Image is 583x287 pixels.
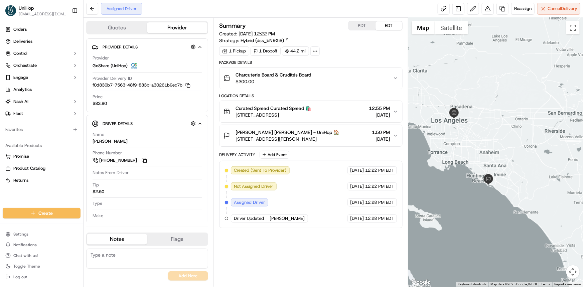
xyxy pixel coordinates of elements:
[3,272,81,282] button: Log out
[93,132,104,138] span: Name
[130,62,138,70] img: goshare_logo.png
[7,97,17,108] img: Grace Nketiah
[220,101,402,122] button: Curated Spread Curated Spread 🛍️[STREET_ADDRESS]12:55 PM[DATE]
[366,216,394,222] span: 12:28 PM EDT
[7,115,17,128] img: Wisdom Oko
[236,78,311,85] span: $300.00
[13,264,40,269] span: Toggle Theme
[3,208,81,219] button: Create
[3,124,81,135] div: Favorites
[13,62,37,68] span: Orchestrate
[234,167,287,173] span: Created (Sent To Provider)
[30,64,110,70] div: Start new chat
[7,27,122,37] p: Welcome 👋
[239,31,275,37] span: [DATE] 12:22 PM
[38,210,53,217] span: Create
[13,153,29,159] span: Promise
[490,282,537,286] span: Map data ©2025 Google, INEGI
[13,99,28,105] span: Nash AI
[537,3,580,15] button: CancelDelivery
[3,24,81,35] a: Orders
[13,111,23,117] span: Fleet
[3,262,81,271] button: Toggle Theme
[147,22,207,33] button: Provider
[220,67,402,89] button: Charcuterie Board & Crudités Board$300.00
[236,136,339,142] span: [STREET_ADDRESS][PERSON_NAME]
[114,66,122,74] button: Start new chat
[350,199,364,205] span: [DATE]
[13,274,27,280] span: Log out
[5,165,78,171] a: Product Catalog
[13,232,28,237] span: Settings
[13,75,28,81] span: Engage
[3,3,69,19] button: UniHopUniHop[EMAIL_ADDRESS][DOMAIN_NAME]
[410,278,432,287] img: Google
[548,6,577,12] span: Cancel Delivery
[219,60,403,65] div: Package Details
[270,216,305,222] span: [PERSON_NAME]
[511,3,535,15] button: Reassign
[251,46,281,56] div: 1 Dropoff
[3,60,81,71] button: Orchestrate
[5,153,78,159] a: Promise
[3,72,81,83] button: Engage
[541,282,550,286] a: Terms (opens in new tab)
[234,199,265,205] span: Assigned Driver
[219,93,403,99] div: Location Details
[219,46,249,56] div: 1 Pickup
[103,121,133,126] span: Driver Details
[236,129,339,136] span: [PERSON_NAME] [PERSON_NAME] - UniHop 🏠
[13,177,28,183] span: Returns
[13,165,45,171] span: Product Catalog
[241,37,284,44] span: Hybrid (dss_bN9XiB)
[93,200,102,206] span: Type
[219,152,256,157] div: Delivery Activity
[3,230,81,239] button: Settings
[92,118,202,129] button: Driver Details
[350,216,364,222] span: [DATE]
[220,125,402,146] button: [PERSON_NAME] [PERSON_NAME] - UniHop 🏠[STREET_ADDRESS][PERSON_NAME]1:50 PM[DATE]
[19,11,66,17] button: [EMAIL_ADDRESS][DOMAIN_NAME]
[3,251,81,260] button: Chat with us!
[3,108,81,119] button: Fleet
[3,48,81,59] button: Control
[236,71,311,78] span: Charcuterie Board & Crudités Board
[236,105,311,112] span: Curated Spread Curated Spread 🛍️
[93,189,104,195] div: $2.50
[366,199,394,205] span: 12:28 PM EDT
[93,76,132,82] span: Provider Delivery ID
[13,104,19,109] img: 1736555255976-a54dd68f-1ca7-489b-9aae-adbdc363a1c4
[7,150,12,155] div: 📗
[4,147,54,159] a: 📗Knowledge Base
[66,166,81,171] span: Pylon
[369,105,390,112] span: 12:55 PM
[366,183,394,189] span: 12:22 PM EDT
[435,21,468,34] button: Show satellite imagery
[3,151,81,162] button: Promise
[3,175,81,186] button: Returns
[13,26,27,32] span: Orders
[514,6,532,12] span: Reassign
[369,112,390,118] span: [DATE]
[349,21,376,30] button: PDT
[93,138,128,144] div: [PERSON_NAME]
[13,149,51,156] span: Knowledge Base
[93,150,122,156] span: Phone Number
[76,122,90,127] span: [DATE]
[63,149,107,156] span: API Documentation
[260,151,289,159] button: Add Event
[93,63,128,69] span: GoShare (UniHop)
[554,282,581,286] a: Report a map error
[5,177,78,183] a: Returns
[350,183,364,189] span: [DATE]
[14,64,26,76] img: 4920774857489_3d7f54699973ba98c624_72.jpg
[219,23,246,29] h3: Summary
[7,64,19,76] img: 1736555255976-a54dd68f-1ca7-489b-9aae-adbdc363a1c4
[458,282,486,287] button: Keyboard shortcuts
[3,96,81,107] button: Nash AI
[3,84,81,95] a: Analytics
[104,86,122,94] button: See all
[21,122,71,127] span: Wisdom [PERSON_NAME]
[87,22,147,33] button: Quotes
